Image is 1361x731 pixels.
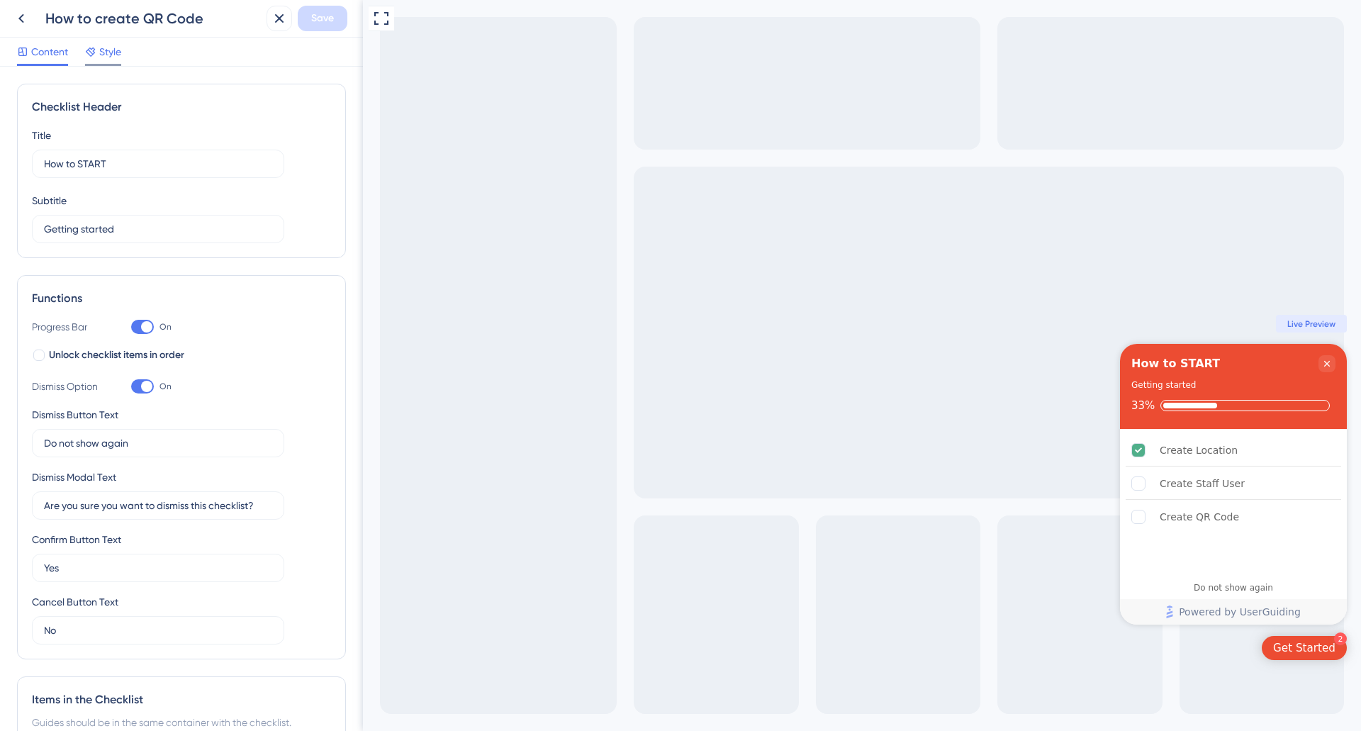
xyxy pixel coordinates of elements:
div: Dismiss Option [32,378,103,395]
input: Type the value [44,560,272,576]
input: Type the value [44,498,272,513]
div: Create Location is complete. [763,435,978,467]
div: Checklist progress: 33% [768,399,973,412]
div: Footer [757,599,984,625]
div: Subtitle [32,192,67,209]
div: Cancel Button Text [32,593,118,610]
div: Progress Bar [32,318,103,335]
div: Checklist Container [757,344,984,625]
input: Header 1 [44,156,272,172]
div: Items in the Checklist [32,691,331,708]
div: Get Started [910,641,973,655]
span: Powered by UserGuiding [816,603,938,620]
div: How to START [768,355,857,372]
div: How to create QR Code [45,9,261,28]
span: Save [311,10,334,27]
div: Do not show again [831,582,910,593]
span: On [159,381,172,392]
div: Create QR Code is incomplete. [763,501,978,532]
div: 33% [768,399,792,412]
div: Functions [32,290,331,307]
div: 2 [971,632,984,645]
input: Type the value [44,623,272,638]
div: Close Checklist [956,355,973,372]
div: Open Get Started checklist, remaining modules: 2 [899,636,984,660]
span: Style [99,43,121,60]
div: Create Staff User is incomplete. [763,468,978,500]
div: Checklist items [757,429,984,598]
div: Dismiss Button Text [32,406,118,423]
span: Content [31,43,68,60]
span: Unlock checklist items in order [49,347,184,364]
button: Save [298,6,347,31]
input: Header 2 [44,221,272,237]
input: Type the value [44,435,272,451]
span: On [159,321,172,333]
div: Title [32,127,51,144]
div: Checklist Header [32,99,331,116]
div: Confirm Button Text [32,531,121,548]
div: Create Staff User [797,475,882,492]
div: Getting started [768,378,833,392]
span: Live Preview [924,318,973,330]
div: Create Location [797,442,875,459]
div: Create QR Code [797,508,876,525]
div: Dismiss Modal Text [32,469,116,486]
